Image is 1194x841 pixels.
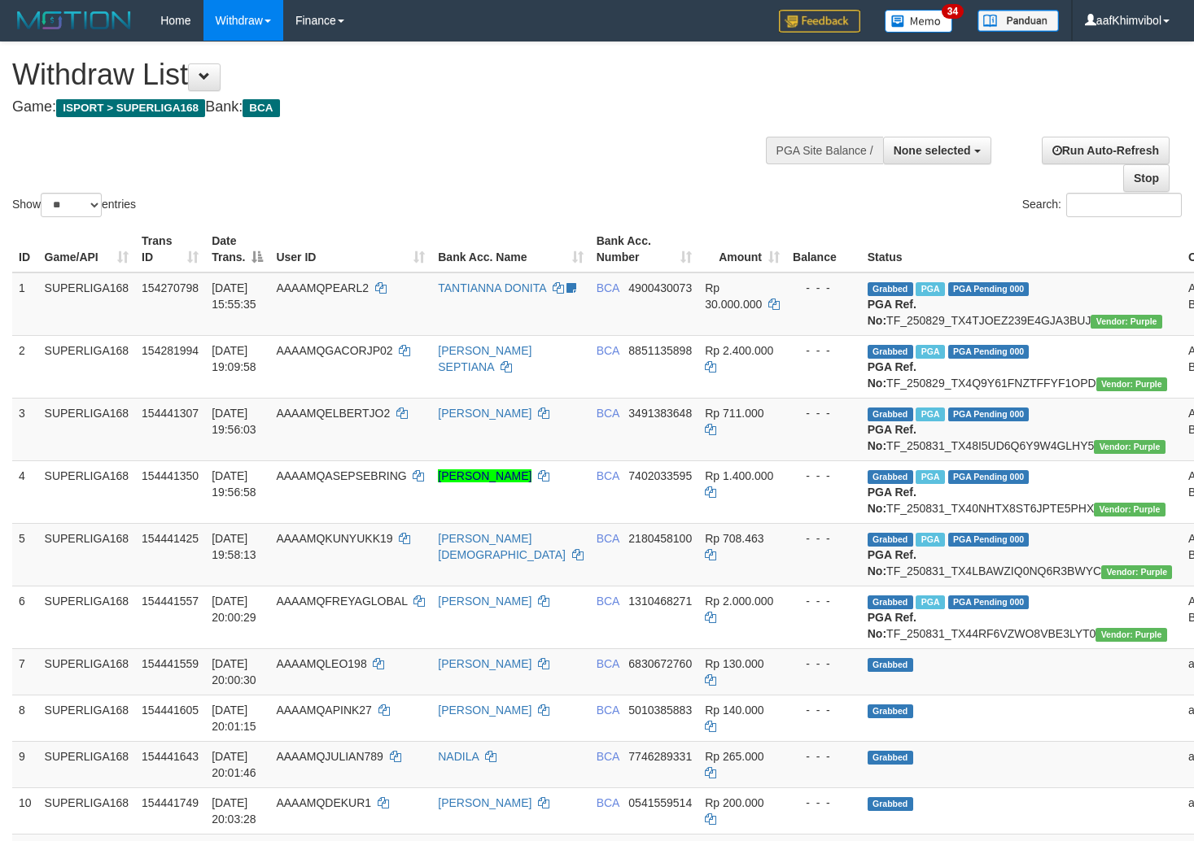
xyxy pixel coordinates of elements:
[41,193,102,217] select: Showentries
[705,532,763,545] span: Rp 708.463
[861,226,1182,272] th: Status
[38,335,136,398] td: SUPERLIGA168
[948,595,1030,609] span: PGA Pending
[212,469,256,499] span: [DATE] 19:56:58
[766,137,883,164] div: PGA Site Balance /
[948,470,1030,484] span: PGA Pending
[438,704,531,717] a: [PERSON_NAME]
[438,469,531,482] a: [PERSON_NAME]
[38,272,136,336] td: SUPERLIGA168
[861,272,1182,336] td: TF_250829_TX4TJOEZ239E4GJA3BUJ
[597,750,619,763] span: BCA
[628,595,692,608] span: Copy 1310468271 to clipboard
[56,99,205,117] span: ISPORT > SUPERLIGA168
[868,658,913,672] span: Grabbed
[705,595,773,608] span: Rp 2.000.000
[438,344,531,373] a: [PERSON_NAME] SEPTIANA
[705,344,773,357] span: Rp 2.400.000
[1042,137,1170,164] a: Run Auto-Refresh
[12,193,136,217] label: Show entries
[628,281,692,294] span: Copy 4900430073 to clipboard
[205,226,269,272] th: Date Trans.: activate to sort column descending
[861,460,1182,523] td: TF_250831_TX40NHTX8ST6JPTE5PHX
[276,704,372,717] span: AAAAMQAPINK27
[276,657,366,670] span: AAAAMQLEO198
[12,648,38,695] td: 7
[12,787,38,834] td: 10
[628,750,692,763] span: Copy 7746289331 to clipboard
[142,750,199,763] span: 154441643
[38,695,136,741] td: SUPERLIGA168
[212,281,256,311] span: [DATE] 15:55:35
[948,282,1030,296] span: PGA Pending
[135,226,205,272] th: Trans ID: activate to sort column ascending
[12,59,780,91] h1: Withdraw List
[916,595,944,609] span: Marked by aafsoycanthlai
[12,99,780,115] h4: Game: Bank:
[597,595,619,608] span: BCA
[243,99,279,117] span: BCA
[276,407,390,420] span: AAAAMQELBERTJO2
[868,298,916,327] b: PGA Ref. No:
[1101,565,1172,579] span: Vendor URL: https://trx4.1velocity.biz
[212,796,256,826] span: [DATE] 20:03:28
[793,405,855,421] div: - - -
[597,796,619,809] span: BCA
[142,407,199,420] span: 154441307
[276,469,406,482] span: AAAAMQASEPSEBRING
[793,748,855,765] div: - - -
[786,226,861,272] th: Balance
[705,704,763,717] span: Rp 140.000
[1096,628,1166,642] span: Vendor URL: https://trx4.1velocity.biz
[12,523,38,586] td: 5
[868,751,913,765] span: Grabbed
[705,281,762,311] span: Rp 30.000.000
[38,787,136,834] td: SUPERLIGA168
[12,272,38,336] td: 1
[628,796,692,809] span: Copy 0541559514 to clipboard
[38,741,136,787] td: SUPERLIGA168
[868,360,916,390] b: PGA Ref. No:
[276,750,383,763] span: AAAAMQJULIAN789
[212,595,256,624] span: [DATE] 20:00:29
[698,226,786,272] th: Amount: activate to sort column ascending
[628,344,692,357] span: Copy 8851135898 to clipboard
[597,657,619,670] span: BCA
[868,470,913,484] span: Grabbed
[438,796,531,809] a: [PERSON_NAME]
[628,407,692,420] span: Copy 3491383648 to clipboard
[861,335,1182,398] td: TF_250829_TX4Q9Y61FNZTFFYF1OPD
[916,470,944,484] span: Marked by aafsoycanthlai
[868,797,913,811] span: Grabbed
[438,657,531,670] a: [PERSON_NAME]
[916,345,944,359] span: Marked by aafnonsreyleab
[438,407,531,420] a: [PERSON_NAME]
[212,657,256,686] span: [DATE] 20:00:30
[1066,193,1182,217] input: Search:
[705,469,773,482] span: Rp 1.400.000
[212,704,256,733] span: [DATE] 20:01:15
[916,282,944,296] span: Marked by aafmaleo
[1123,164,1170,192] a: Stop
[868,345,913,359] span: Grabbed
[597,469,619,482] span: BCA
[793,593,855,609] div: - - -
[269,226,431,272] th: User ID: activate to sort column ascending
[38,586,136,648] td: SUPERLIGA168
[597,704,619,717] span: BCA
[916,407,944,421] span: Marked by aafsoycanthlai
[142,657,199,670] span: 154441559
[597,344,619,357] span: BCA
[276,796,371,809] span: AAAAMQDEKUR1
[438,750,479,763] a: NADILA
[885,10,953,33] img: Button%20Memo.svg
[868,611,916,640] b: PGA Ref. No:
[142,469,199,482] span: 154441350
[212,750,256,779] span: [DATE] 20:01:46
[628,704,692,717] span: Copy 5010385883 to clipboard
[12,226,38,272] th: ID
[948,345,1030,359] span: PGA Pending
[861,586,1182,648] td: TF_250831_TX44RF6VZWO8VBE3LYT0
[868,704,913,718] span: Grabbed
[12,460,38,523] td: 4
